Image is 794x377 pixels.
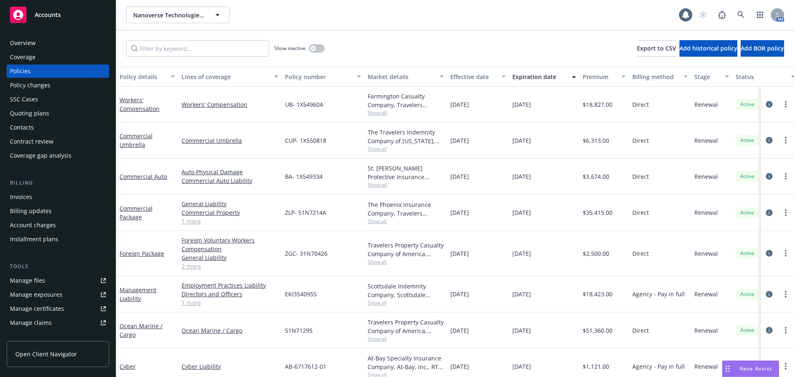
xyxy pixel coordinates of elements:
[368,318,444,335] div: Travelers Property Casualty Company of America, Travelers Insurance
[7,262,109,271] div: Tools
[764,171,774,181] a: circleInformation
[450,249,469,258] span: [DATE]
[10,149,72,162] div: Coverage gap analysis
[694,362,718,371] span: Renewal
[368,241,444,258] div: Travelers Property Casualty Company of America, Travelers Insurance
[741,40,784,57] button: Add BOR policy
[182,281,278,290] a: Employment Practices Liability
[629,67,691,86] button: Billing method
[781,361,791,371] a: more
[583,208,612,217] span: $35,415.00
[120,286,156,303] a: Management Liability
[781,325,791,335] a: more
[450,136,469,145] span: [DATE]
[447,67,509,86] button: Effective date
[285,326,313,335] span: 51N71295
[741,44,784,52] span: Add BOR policy
[7,274,109,287] a: Manage files
[368,354,444,371] div: At-Bay Specialty Insurance Company, At-Bay, Inc., RT Specialty Insurance Services, LLC (RSG Speci...
[10,302,64,315] div: Manage certificates
[752,7,768,23] a: Switch app
[126,40,269,57] input: Filter by keyword...
[632,136,649,145] span: Direct
[512,172,531,181] span: [DATE]
[632,72,679,81] div: Billing method
[285,249,328,258] span: ZGC- 31N70426
[714,7,730,23] a: Report a Bug
[694,208,718,217] span: Renewal
[739,101,756,108] span: Active
[450,326,469,335] span: [DATE]
[285,100,323,109] span: UB- 1X54960A
[733,7,749,23] a: Search
[35,12,61,18] span: Accounts
[764,135,774,145] a: circleInformation
[182,199,278,208] a: General Liability
[679,40,737,57] button: Add historical policy
[120,322,163,339] a: Ocean Marine / Cargo
[781,289,791,299] a: more
[695,7,711,23] a: Start snowing
[7,50,109,64] a: Coverage
[739,209,756,216] span: Active
[632,249,649,258] span: Direct
[15,350,77,358] span: Open Client Navigator
[364,67,447,86] button: Market details
[182,136,278,145] a: Commercial Umbrella
[368,258,444,265] span: Show all
[739,173,756,180] span: Active
[7,219,109,232] a: Account charges
[509,67,579,86] button: Expiration date
[285,136,326,145] span: CUP- 1X550818
[182,262,278,271] a: 2 more
[7,135,109,148] a: Contract review
[7,288,109,301] a: Manage exposures
[285,72,352,81] div: Policy number
[694,249,718,258] span: Renewal
[512,326,531,335] span: [DATE]
[632,100,649,109] span: Direct
[10,288,62,301] div: Manage exposures
[512,136,531,145] span: [DATE]
[10,274,45,287] div: Manage files
[7,302,109,315] a: Manage certificates
[285,172,323,181] span: BA- 1X549334
[7,65,109,78] a: Policies
[120,363,136,370] a: Cyber
[583,249,609,258] span: $2,500.00
[736,72,786,81] div: Status
[285,362,326,371] span: AB-6717612-01
[368,282,444,299] div: Scottsdale Indemnity Company, Scottsdale Insurance Company (Nationwide), RT Specialty Insurance S...
[632,208,649,217] span: Direct
[781,208,791,218] a: more
[120,72,166,81] div: Policy details
[120,250,164,257] a: Foreign Package
[583,326,612,335] span: $51,360.00
[368,145,444,152] span: Show all
[694,136,718,145] span: Renewal
[10,316,52,329] div: Manage claims
[182,176,278,185] a: Commercial Auto Liability
[512,208,531,217] span: [DATE]
[781,248,791,258] a: more
[7,233,109,246] a: Installment plans
[694,172,718,181] span: Renewal
[182,236,278,253] a: Foreign Voluntary Workers Compensation
[583,362,609,371] span: $1,121.00
[781,135,791,145] a: more
[781,171,791,181] a: more
[583,172,609,181] span: $3,674.00
[10,107,49,120] div: Quoting plans
[7,149,109,162] a: Coverage gap analysis
[512,100,531,109] span: [DATE]
[7,3,109,26] a: Accounts
[182,253,278,262] a: General Liability
[637,40,676,57] button: Export to CSV
[368,299,444,306] span: Show all
[583,72,617,81] div: Premium
[694,72,720,81] div: Stage
[637,44,676,52] span: Export to CSV
[10,219,56,232] div: Account charges
[583,290,612,298] span: $18,423.00
[512,290,531,298] span: [DATE]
